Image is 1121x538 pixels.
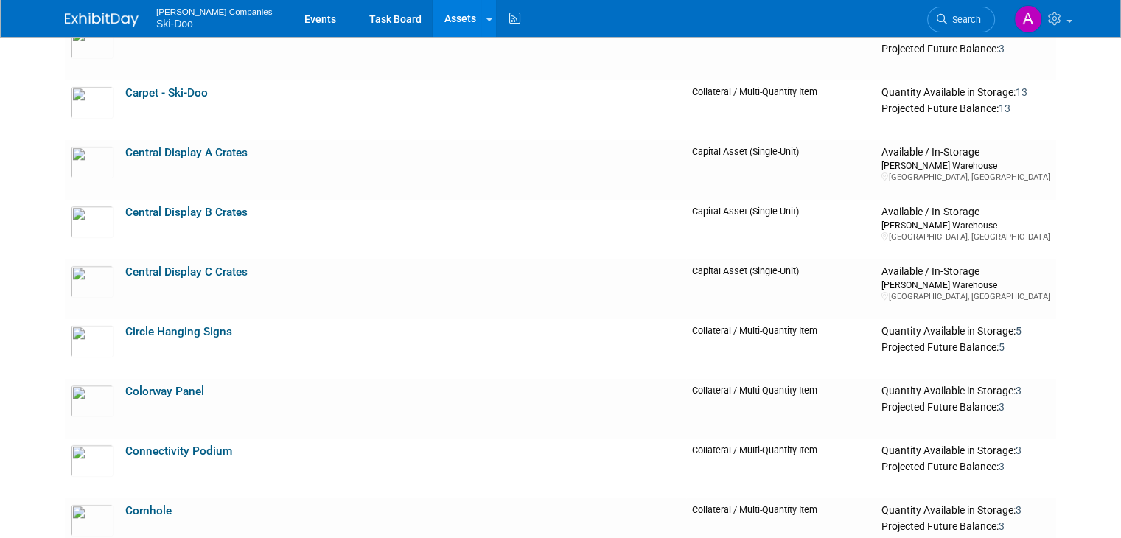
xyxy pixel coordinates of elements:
img: Amelie Roberge [1014,5,1042,33]
span: 5 [1016,325,1022,337]
div: Quantity Available in Storage: [881,385,1050,398]
td: Collateral / Multi-Quantity Item [686,439,876,498]
a: Boss Toss [125,27,178,40]
td: Capital Asset (Single-Unit) [686,200,876,259]
span: 3 [1016,27,1022,38]
div: Quantity Available in Storage: [881,444,1050,458]
span: Ski-Doo [156,18,193,29]
div: Quantity Available in Storage: [881,325,1050,338]
span: 3 [1016,444,1022,456]
a: Cornhole [125,504,172,517]
div: [PERSON_NAME] Warehouse [881,159,1050,172]
span: 3 [999,520,1005,532]
div: Projected Future Balance: [881,338,1050,354]
img: ExhibitDay [65,13,139,27]
a: Central Display C Crates [125,265,248,279]
div: Available / In-Storage [881,265,1050,279]
div: Available / In-Storage [881,206,1050,219]
a: Central Display B Crates [125,206,248,219]
a: Colorway Panel [125,385,204,398]
div: [GEOGRAPHIC_DATA], [GEOGRAPHIC_DATA] [881,291,1050,302]
div: [PERSON_NAME] Warehouse [881,219,1050,231]
a: Central Display A Crates [125,146,248,159]
a: Search [927,7,995,32]
td: Collateral / Multi-Quantity Item [686,21,876,80]
span: Search [947,14,981,25]
div: Quantity Available in Storage: [881,504,1050,517]
a: Circle Hanging Signs [125,325,232,338]
td: Collateral / Multi-Quantity Item [686,319,876,379]
span: 5 [999,341,1005,353]
td: Collateral / Multi-Quantity Item [686,80,876,140]
div: [PERSON_NAME] Warehouse [881,279,1050,291]
span: 13 [1016,86,1027,98]
span: 13 [999,102,1010,114]
span: 3 [999,461,1005,472]
a: Connectivity Podium [125,444,232,458]
div: Available / In-Storage [881,146,1050,159]
span: 3 [1016,504,1022,516]
div: Projected Future Balance: [881,40,1050,56]
span: 3 [999,43,1005,55]
div: [GEOGRAPHIC_DATA], [GEOGRAPHIC_DATA] [881,172,1050,183]
td: Capital Asset (Single-Unit) [686,259,876,319]
td: Collateral / Multi-Quantity Item [686,379,876,439]
div: Projected Future Balance: [881,458,1050,474]
div: [GEOGRAPHIC_DATA], [GEOGRAPHIC_DATA] [881,231,1050,242]
td: Capital Asset (Single-Unit) [686,140,876,200]
span: 3 [1016,385,1022,396]
a: Carpet - Ski-Doo [125,86,208,99]
div: Projected Future Balance: [881,517,1050,534]
div: Quantity Available in Storage: [881,86,1050,99]
div: Projected Future Balance: [881,99,1050,116]
div: Projected Future Balance: [881,398,1050,414]
span: [PERSON_NAME] Companies [156,3,272,18]
span: 3 [999,401,1005,413]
